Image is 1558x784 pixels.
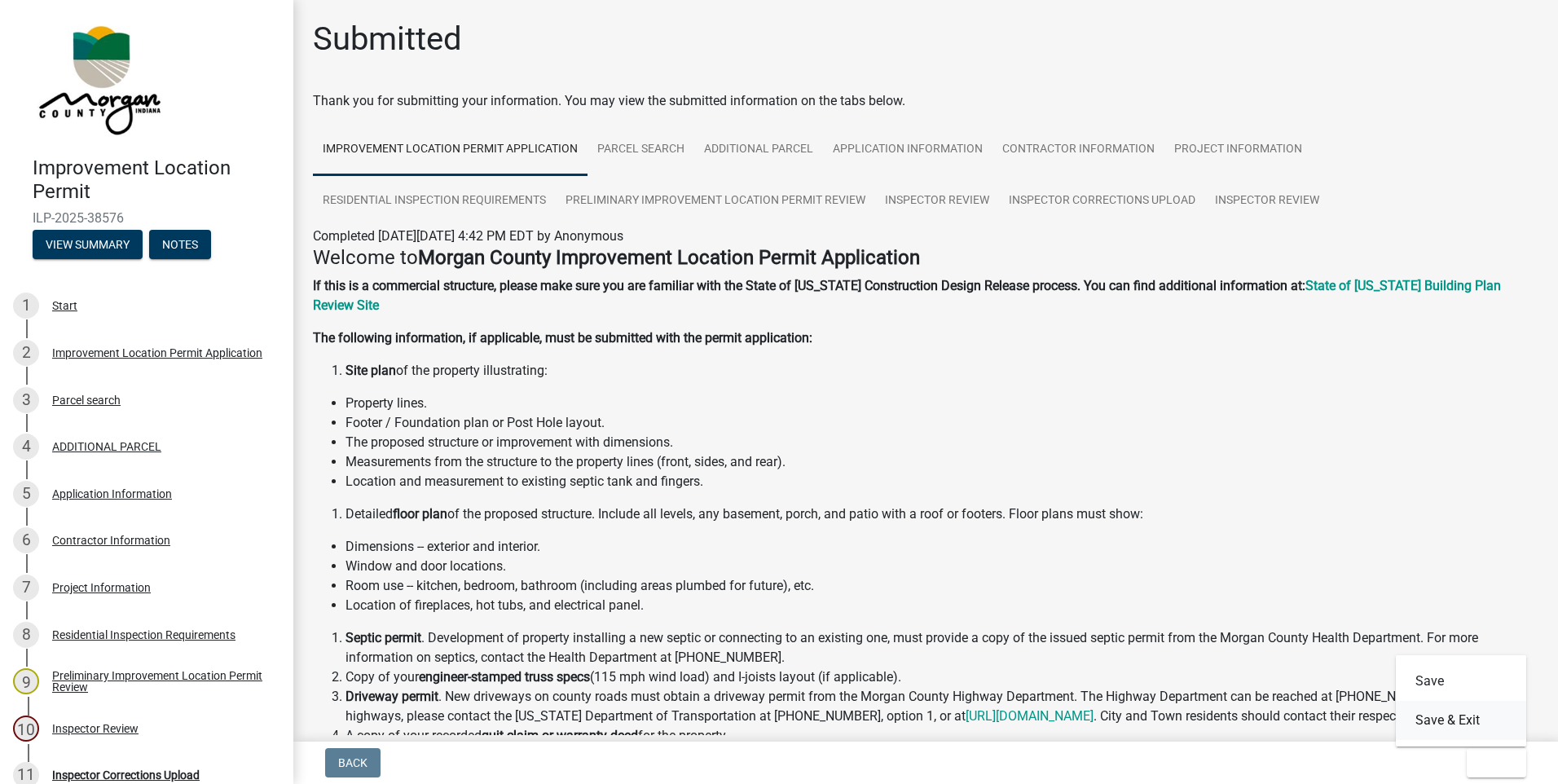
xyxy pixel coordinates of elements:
[966,708,1094,724] a: [URL][DOMAIN_NAME]
[345,628,1538,667] li: . Development of property installing a new septic or connecting to an existing one, must provide ...
[345,726,1538,746] li: A copy of your recorded for the property.
[313,228,623,244] span: Completed [DATE][DATE] 4:42 PM EDT by Anonymous
[149,239,211,252] wm-modal-confirm: Notes
[313,20,462,59] h1: Submitted
[345,452,1538,472] li: Measurements from the structure to the property lines (front, sides, and rear).
[694,124,823,176] a: ADDITIONAL PARCEL
[52,394,121,406] div: Parcel search
[313,330,812,346] strong: The following information, if applicable, must be submitted with the permit application:
[313,91,1538,111] div: Thank you for submitting your information. You may view the submitted information on the tabs below.
[823,124,992,176] a: Application Information
[345,537,1538,557] li: Dimensions -- exterior and interior.
[13,481,39,507] div: 5
[13,575,39,601] div: 7
[393,506,447,522] strong: floor plan
[13,387,39,413] div: 3
[345,687,1538,726] li: . New driveways on county roads must obtain a driveway permit from the Morgan County Highway Depa...
[33,230,143,259] button: View Summary
[556,175,875,227] a: Preliminary Improvement Location Permit Review
[345,630,421,645] strong: Septic permit
[52,300,77,311] div: Start
[418,246,920,269] strong: Morgan County Improvement Location Permit Application
[13,716,39,742] div: 10
[992,124,1164,176] a: Contractor Information
[345,394,1538,413] li: Property lines.
[313,124,588,176] a: Improvement Location Permit Application
[1467,748,1526,777] button: Exit
[52,582,151,593] div: Project Information
[13,293,39,319] div: 1
[33,239,143,252] wm-modal-confirm: Summary
[419,669,590,685] strong: engineer-stamped truss specs
[52,488,172,500] div: Application Information
[1205,175,1329,227] a: Inspector Review
[313,278,1305,293] strong: If this is a commercial structure, please make sure you are familiar with the State of [US_STATE]...
[1480,756,1503,769] span: Exit
[52,535,170,546] div: Contractor Information
[52,723,139,734] div: Inspector Review
[313,278,1501,313] a: State of [US_STATE] Building Plan Review Site
[345,596,1538,615] li: Location of fireplaces, hot tubs, and electrical panel.
[1396,662,1526,701] button: Save
[52,769,200,781] div: Inspector Corrections Upload
[13,622,39,648] div: 8
[338,756,367,769] span: Back
[52,670,267,693] div: Preliminary Improvement Location Permit Review
[313,246,1538,270] h4: Welcome to
[875,175,999,227] a: Inspector Review
[345,363,396,378] strong: Site plan
[52,441,161,452] div: ADDITIONAL PARCEL
[345,689,438,704] strong: Driveway permit
[588,124,694,176] a: Parcel search
[325,748,381,777] button: Back
[482,728,638,743] strong: quit claim or warranty deed
[313,175,556,227] a: Residential Inspection Requirements
[345,504,1538,524] li: Detailed of the proposed structure. Include all levels, any basement, porch, and patio with a roo...
[1396,655,1526,747] div: Exit
[345,472,1538,491] li: Location and measurement to existing septic tank and fingers.
[1164,124,1312,176] a: Project Information
[345,433,1538,452] li: The proposed structure or improvement with dimensions.
[13,668,39,694] div: 9
[33,156,280,204] h4: Improvement Location Permit
[33,17,164,139] img: Morgan County, Indiana
[1396,701,1526,740] button: Save & Exit
[345,576,1538,596] li: Room use -- kitchen, bedroom, bathroom (including areas plumbed for future), etc.
[345,361,1538,381] li: of the property illustrating:
[999,175,1205,227] a: Inspector Corrections Upload
[13,434,39,460] div: 4
[52,347,262,359] div: Improvement Location Permit Application
[13,340,39,366] div: 2
[345,557,1538,576] li: Window and door locations.
[149,230,211,259] button: Notes
[345,413,1538,433] li: Footer / Foundation plan or Post Hole layout.
[33,210,261,226] span: ILP-2025-38576
[345,667,1538,687] li: Copy of your (115 mph wind load) and I-joists layout (if applicable).
[13,527,39,553] div: 6
[52,629,235,641] div: Residential Inspection Requirements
